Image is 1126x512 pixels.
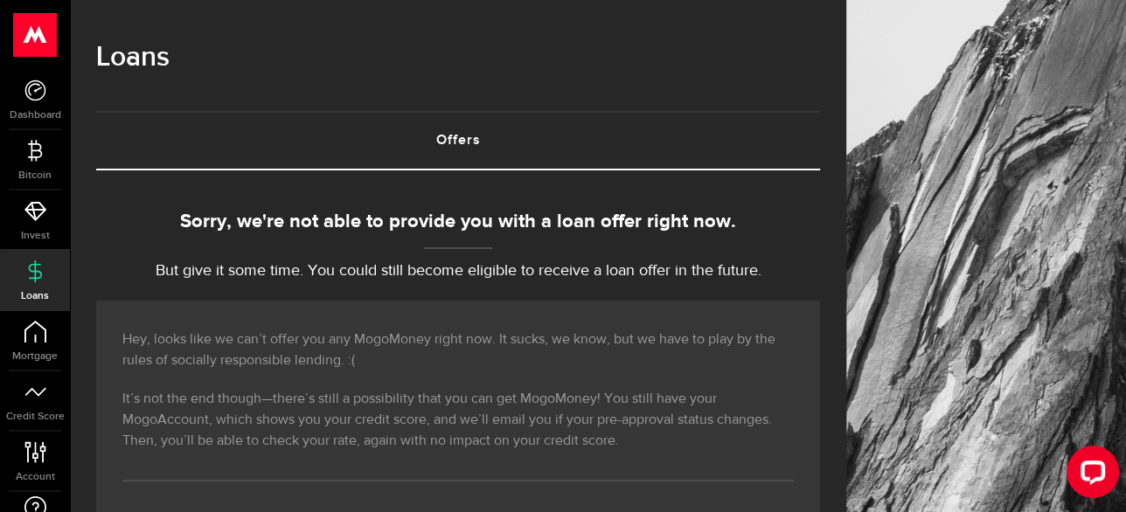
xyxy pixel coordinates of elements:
[96,111,820,170] ul: Tabs Navigation
[122,389,794,452] p: It’s not the end though—there’s still a possibility that you can get MogoMoney! You still have yo...
[96,35,820,80] h1: Loans
[1053,439,1126,512] iframe: LiveChat chat widget
[96,259,820,283] p: But give it some time. You could still become eligible to receive a loan offer in the future.
[122,329,794,371] p: Hey, looks like we can’t offer you any MogoMoney right now. It sucks, we know, but we have to pla...
[96,113,820,169] a: Offers
[96,208,820,237] div: Sorry, we're not able to provide you with a loan offer right now.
